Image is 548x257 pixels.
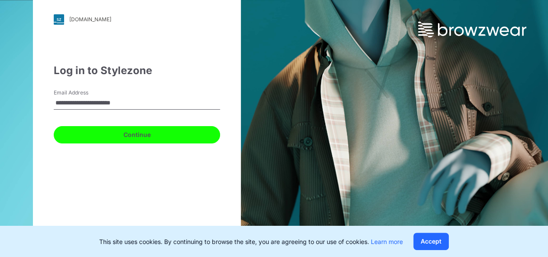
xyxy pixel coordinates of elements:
[69,16,111,23] div: [DOMAIN_NAME]
[54,14,220,25] a: [DOMAIN_NAME]
[418,22,526,37] img: browzwear-logo.73288ffb.svg
[54,63,220,78] div: Log in to Stylezone
[371,238,403,245] a: Learn more
[413,233,449,250] button: Accept
[54,89,114,97] label: Email Address
[54,126,220,143] button: Continue
[54,14,64,25] img: svg+xml;base64,PHN2ZyB3aWR0aD0iMjgiIGhlaWdodD0iMjgiIHZpZXdCb3g9IjAgMCAyOCAyOCIgZmlsbD0ibm9uZSIgeG...
[99,237,403,246] p: This site uses cookies. By continuing to browse the site, you are agreeing to our use of cookies.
